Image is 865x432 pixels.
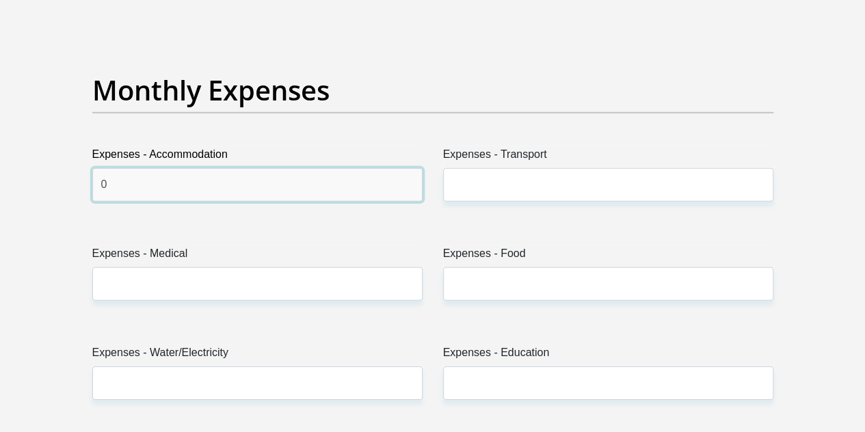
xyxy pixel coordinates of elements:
input: Expenses - Accommodation [92,168,423,202]
input: Expenses - Transport [443,168,773,202]
label: Expenses - Accommodation [92,146,423,168]
input: Expenses - Education [443,366,773,400]
label: Expenses - Transport [443,146,773,168]
label: Expenses - Food [443,245,773,267]
input: Expenses - Water/Electricity [92,366,423,400]
label: Expenses - Water/Electricity [92,345,423,366]
h2: Monthly Expenses [92,74,773,107]
input: Expenses - Food [443,267,773,301]
label: Expenses - Medical [92,245,423,267]
label: Expenses - Education [443,345,773,366]
input: Expenses - Medical [92,267,423,301]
